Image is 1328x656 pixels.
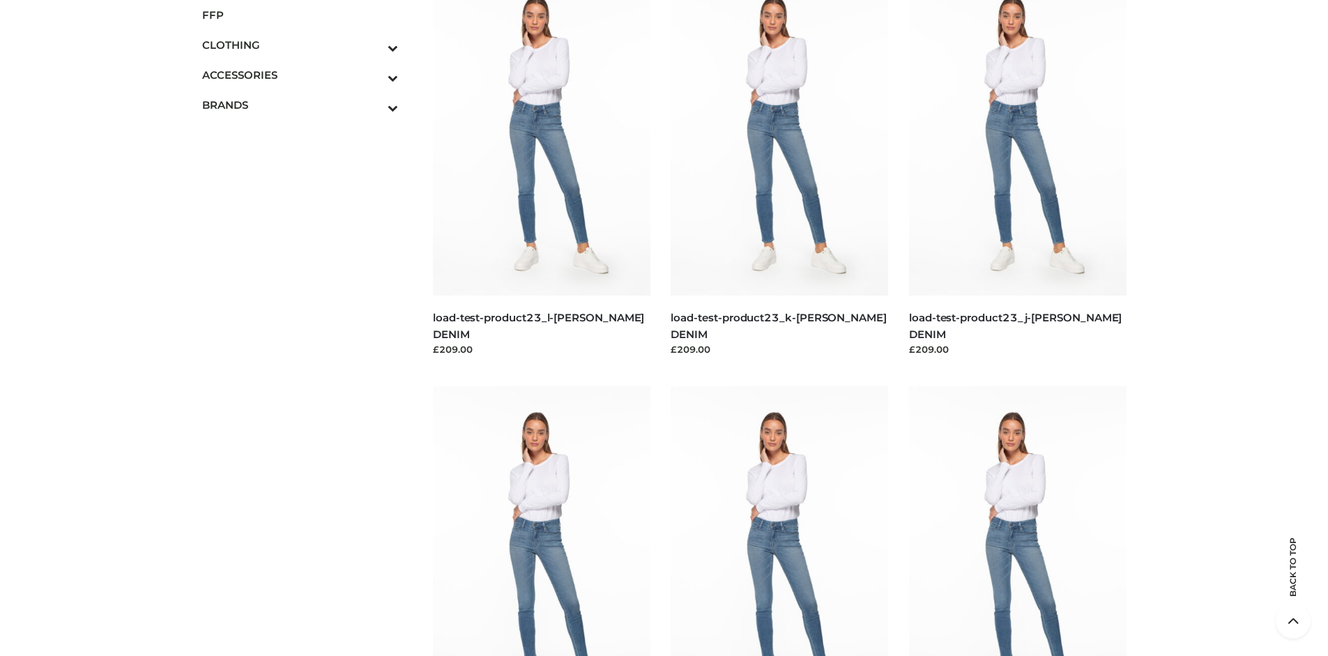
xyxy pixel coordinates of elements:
div: £209.00 [909,342,1127,356]
a: load-test-product23_j-[PERSON_NAME] DENIM [909,311,1122,340]
button: Toggle Submenu [349,60,398,90]
a: load-test-product23_k-[PERSON_NAME] DENIM [671,311,886,340]
div: £209.00 [671,342,888,356]
span: BRANDS [202,97,399,113]
button: Toggle Submenu [349,90,398,120]
a: ACCESSORIESToggle Submenu [202,60,399,90]
span: FFP [202,7,399,23]
div: £209.00 [433,342,650,356]
a: load-test-product23_l-[PERSON_NAME] DENIM [433,311,644,340]
a: CLOTHINGToggle Submenu [202,30,399,60]
span: CLOTHING [202,37,399,53]
span: Back to top [1276,562,1311,597]
button: Toggle Submenu [349,30,398,60]
span: ACCESSORIES [202,67,399,83]
a: BRANDSToggle Submenu [202,90,399,120]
